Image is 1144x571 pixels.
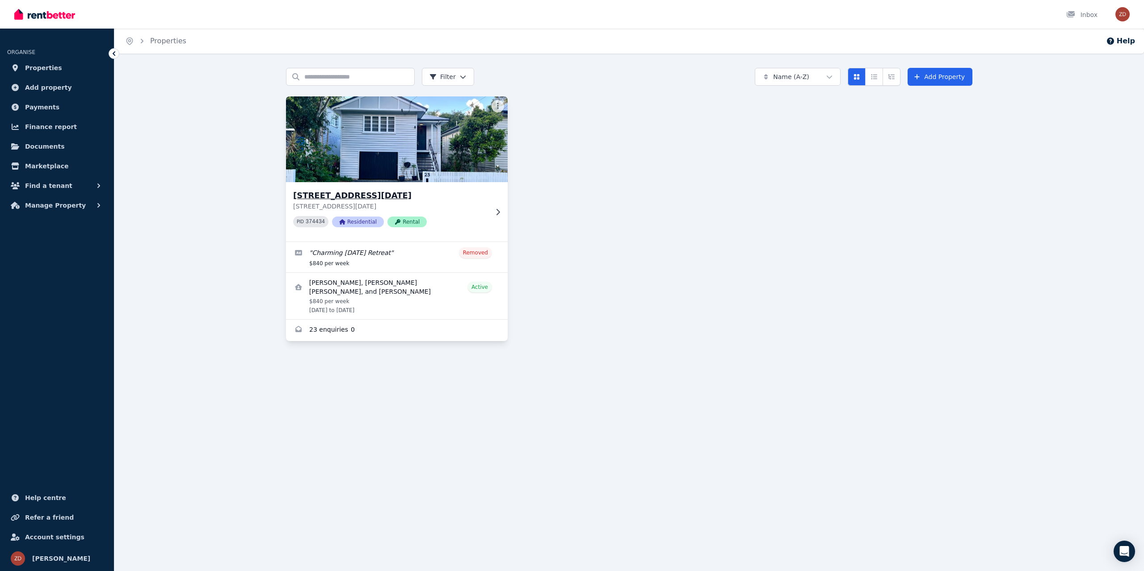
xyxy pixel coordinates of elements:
[7,528,107,546] a: Account settings
[11,551,25,566] img: Zoe Denovan
[1115,7,1130,21] img: Zoe Denovan
[7,98,107,116] a: Payments
[297,219,304,224] small: PID
[25,512,74,523] span: Refer a friend
[7,508,107,526] a: Refer a friend
[293,189,488,202] h3: [STREET_ADDRESS][DATE]
[293,202,488,211] p: [STREET_ADDRESS][DATE]
[32,553,90,564] span: [PERSON_NAME]
[7,79,107,96] a: Add property
[7,157,107,175] a: Marketplace
[755,68,841,86] button: Name (A-Z)
[422,68,474,86] button: Filter
[7,118,107,136] a: Finance report
[25,532,84,542] span: Account settings
[25,82,72,93] span: Add property
[7,196,107,214] button: Manage Property
[14,8,75,21] img: RentBetter
[25,200,86,211] span: Manage Property
[25,180,72,191] span: Find a tenant
[7,59,107,77] a: Properties
[286,242,508,272] a: Edit listing: Charming Red Hill Retreat
[25,492,66,503] span: Help centre
[1106,36,1135,46] button: Help
[7,177,107,195] button: Find a tenant
[865,68,883,86] button: Compact list view
[25,141,65,152] span: Documents
[1114,541,1135,562] div: Open Intercom Messenger
[908,68,972,86] a: Add Property
[25,102,59,113] span: Payments
[281,94,513,184] img: 23 Dyne St, Red Hill
[7,49,35,55] span: ORGANISE
[773,72,809,81] span: Name (A-Z)
[286,96,508,242] a: 23 Dyne St, Red Hill[STREET_ADDRESS][DATE][STREET_ADDRESS][DATE]PID 374434ResidentialRental
[25,121,77,132] span: Finance report
[429,72,456,81] span: Filter
[848,68,900,86] div: View options
[332,217,384,227] span: Residential
[286,320,508,341] a: Enquiries for 23 Dyne St, Red Hill
[25,161,68,171] span: Marketplace
[25,63,62,73] span: Properties
[286,273,508,319] a: View details for Kelland McNall, Cooper Westerhuis, and Darcy Foreman
[7,489,107,507] a: Help centre
[306,219,325,225] code: 374434
[1066,10,1098,19] div: Inbox
[7,138,107,155] a: Documents
[883,68,900,86] button: Expanded list view
[492,100,504,113] button: More options
[150,37,186,45] a: Properties
[114,29,197,54] nav: Breadcrumb
[848,68,866,86] button: Card view
[387,217,427,227] span: Rental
